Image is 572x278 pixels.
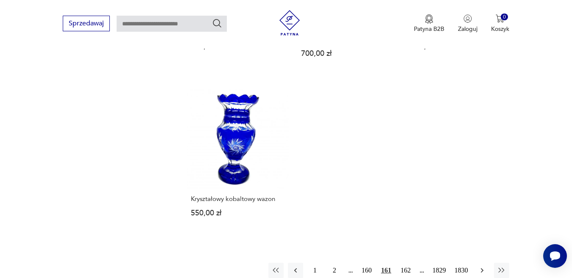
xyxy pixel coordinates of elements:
[414,14,444,33] a: Ikona medaluPatyna B2B
[458,25,477,33] p: Zaloguj
[327,263,342,278] button: 2
[63,21,110,27] a: Sprzedawaj
[414,14,444,33] button: Patyna B2B
[359,263,374,278] button: 160
[191,43,285,50] p: 400,00 zł
[411,43,505,50] p: 150,00 zł
[458,14,477,33] button: Zaloguj
[414,25,444,33] p: Patyna B2B
[191,195,285,203] h3: Kryształowy kobaltowy wazon
[425,14,433,24] img: Ikona medalu
[398,263,413,278] button: 162
[379,263,394,278] button: 161
[191,209,285,217] p: 550,00 zł
[491,25,509,33] p: Koszyk
[501,14,508,21] div: 0
[212,18,222,28] button: Szukaj
[543,244,567,268] iframe: Smartsupp widget button
[496,14,504,23] img: Ikona koszyka
[187,87,289,233] a: Kryształowy kobaltowy wazonKryształowy kobaltowy wazon550,00 zł
[430,263,448,278] button: 1829
[277,10,302,36] img: Patyna - sklep z meblami i dekoracjami vintage
[463,14,472,23] img: Ikonka użytkownika
[491,14,509,33] button: 0Koszyk
[452,263,470,278] button: 1830
[301,50,395,57] p: 700,00 zł
[63,16,110,31] button: Sprzedawaj
[307,263,323,278] button: 1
